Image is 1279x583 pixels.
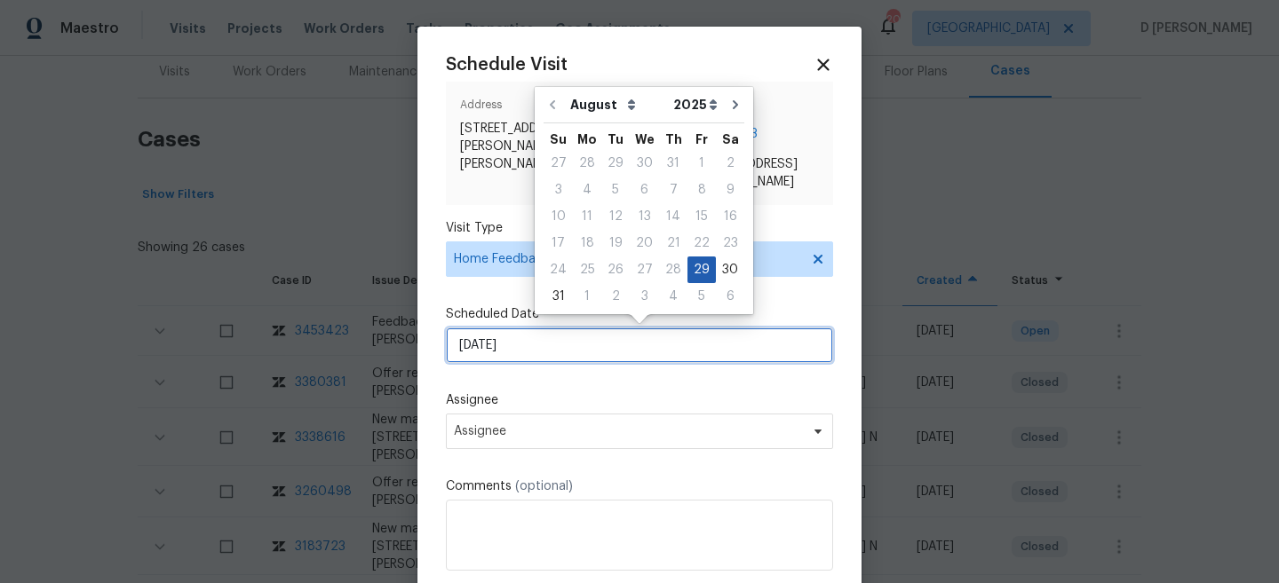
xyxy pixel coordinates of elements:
div: Thu Aug 28 2025 [659,256,687,283]
span: Assignee [454,424,802,438]
div: Mon Aug 04 2025 [573,177,601,203]
div: 30 [630,151,659,176]
div: Fri Aug 22 2025 [687,230,716,256]
div: Mon Aug 11 2025 [573,203,601,230]
div: 30 [716,257,744,282]
div: 17 [544,231,573,256]
div: 25 [573,257,601,282]
div: Tue Aug 12 2025 [601,203,630,230]
div: 1 [687,151,716,176]
div: Tue Sep 02 2025 [601,283,630,310]
div: 5 [601,177,630,202]
abbr: Friday [695,133,708,146]
div: Sat Aug 30 2025 [716,256,744,283]
abbr: Tuesday [608,133,624,146]
div: 3 [544,177,573,202]
div: Fri Aug 01 2025 [687,150,716,177]
div: 14 [659,204,687,229]
div: 15 [687,204,716,229]
abbr: Thursday [665,133,682,146]
div: 13 [630,204,659,229]
div: Wed Jul 30 2025 [630,150,659,177]
div: Sat Aug 23 2025 [716,230,744,256]
div: Sat Aug 16 2025 [716,203,744,230]
div: 26 [601,257,630,282]
div: 3 [630,284,659,309]
div: 1 [573,284,601,309]
div: Mon Jul 28 2025 [573,150,601,177]
div: Wed Aug 13 2025 [630,203,659,230]
div: Sat Aug 09 2025 [716,177,744,203]
label: Assignee [446,391,833,409]
div: 21 [659,231,687,256]
div: Sun Jul 27 2025 [544,150,573,177]
div: Sat Aug 02 2025 [716,150,744,177]
div: 27 [544,151,573,176]
div: 5 [687,284,716,309]
abbr: Saturday [722,133,739,146]
div: 29 [687,257,716,282]
select: Year [669,91,722,118]
div: 28 [659,257,687,282]
div: 9 [716,177,744,202]
div: Sun Aug 31 2025 [544,283,573,310]
div: Tue Aug 19 2025 [601,230,630,256]
span: Home Feedback P0 [454,250,799,268]
div: Thu Aug 07 2025 [659,177,687,203]
div: 8 [687,177,716,202]
div: 4 [573,177,601,202]
div: 31 [544,284,573,309]
abbr: Monday [577,133,597,146]
abbr: Sunday [550,133,567,146]
div: 6 [716,284,744,309]
div: 22 [687,231,716,256]
div: 16 [716,204,744,229]
span: [STREET_ADDRESS][PERSON_NAME][PERSON_NAME] [460,120,600,173]
div: 11 [573,204,601,229]
label: Comments [446,477,833,495]
div: 6 [630,177,659,202]
div: Mon Sep 01 2025 [573,283,601,310]
div: Fri Sep 05 2025 [687,283,716,310]
div: 23 [716,231,744,256]
div: 2 [716,151,744,176]
div: 7 [659,177,687,202]
div: 27 [630,257,659,282]
span: Close [814,55,833,75]
div: 18 [573,231,601,256]
div: Sun Aug 17 2025 [544,230,573,256]
div: 10 [544,204,573,229]
div: Fri Aug 15 2025 [687,203,716,230]
div: Sun Aug 03 2025 [544,177,573,203]
div: Sun Aug 10 2025 [544,203,573,230]
div: 29 [601,151,630,176]
div: Thu Sep 04 2025 [659,283,687,310]
div: 19 [601,231,630,256]
div: Mon Aug 25 2025 [573,256,601,283]
input: M/D/YYYY [446,327,833,363]
div: Fri Aug 08 2025 [687,177,716,203]
div: Wed Aug 27 2025 [630,256,659,283]
div: 24 [544,257,573,282]
div: Thu Jul 31 2025 [659,150,687,177]
abbr: Wednesday [635,133,655,146]
label: Visit Type [446,219,833,237]
div: 28 [573,151,601,176]
div: Tue Aug 26 2025 [601,256,630,283]
div: Thu Aug 21 2025 [659,230,687,256]
div: Sun Aug 24 2025 [544,256,573,283]
div: Thu Aug 14 2025 [659,203,687,230]
div: Tue Aug 05 2025 [601,177,630,203]
div: Tue Jul 29 2025 [601,150,630,177]
span: Address [460,96,600,120]
div: Fri Aug 29 2025 [687,256,716,283]
div: 20 [630,231,659,256]
div: 12 [601,204,630,229]
div: Wed Aug 20 2025 [630,230,659,256]
button: Go to next month [722,87,749,122]
div: Wed Sep 03 2025 [630,283,659,310]
span: (optional) [515,480,573,492]
div: Sat Sep 06 2025 [716,283,744,310]
div: 2 [601,284,630,309]
div: Wed Aug 06 2025 [630,177,659,203]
